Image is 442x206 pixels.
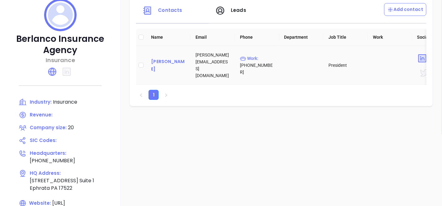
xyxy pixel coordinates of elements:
li: 1 [149,90,159,100]
p: Add contact [387,6,423,13]
td: [PERSON_NAME][EMAIL_ADDRESS][DOMAIN_NAME] [191,46,235,85]
th: Name [146,29,191,46]
p: Berlanco Insurance Agency [13,33,108,56]
span: [PHONE_NUMBER] [30,157,75,164]
li: Next Page [161,90,171,100]
span: [STREET_ADDRESS] Suite 1 Ephrata PA 17522 [30,177,94,192]
span: Work : [240,56,258,61]
th: Work [368,29,412,46]
th: Job Title [323,29,368,46]
a: 1 [149,90,158,100]
button: left [136,90,146,100]
span: 20 [68,124,74,131]
span: Company size: [30,124,67,131]
span: left [139,93,143,97]
a: [PERSON_NAME] [151,58,185,73]
th: Department [279,29,324,46]
th: Email [191,29,235,46]
span: SIC Codes: [30,137,57,144]
button: right [161,90,171,100]
span: Leads [231,7,246,13]
span: Insurance [53,98,77,105]
span: Contacts [158,7,182,13]
span: right [164,93,168,97]
li: Previous Page [136,90,146,100]
span: HQ Address: [30,170,61,176]
th: Phone [235,29,279,46]
p: [PHONE_NUMBER] [240,55,274,76]
p: Insurance [13,56,108,64]
span: Headquarters: [30,150,66,156]
span: Revenue: [30,111,53,118]
td: President [323,46,368,85]
span: Industry: [30,99,52,105]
